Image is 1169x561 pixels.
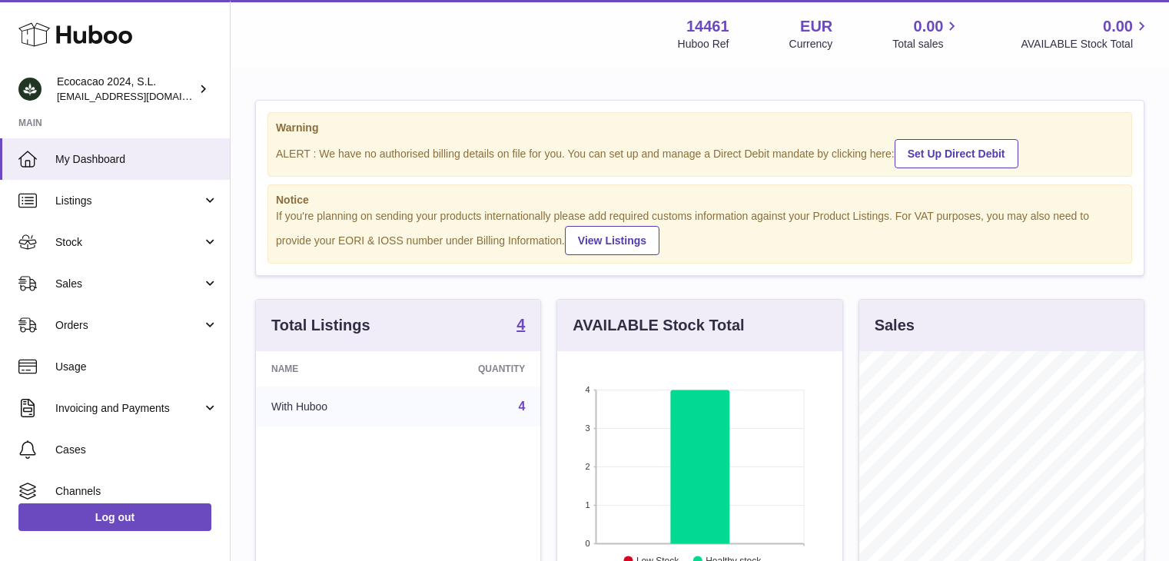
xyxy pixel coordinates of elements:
h3: AVAILABLE Stock Total [573,315,744,336]
span: Invoicing and Payments [55,401,202,416]
span: Cases [55,443,218,457]
a: Set Up Direct Debit [895,139,1018,168]
a: 4 [516,317,525,335]
text: 3 [586,423,590,433]
div: Ecocacao 2024, S.L. [57,75,195,104]
div: Currency [789,37,833,51]
a: 0.00 Total sales [892,16,961,51]
span: 0.00 [1103,16,1133,37]
div: Huboo Ref [678,37,729,51]
strong: 14461 [686,16,729,37]
a: 0.00 AVAILABLE Stock Total [1021,16,1151,51]
h3: Total Listings [271,315,370,336]
span: Sales [55,277,202,291]
span: Stock [55,235,202,250]
span: Usage [55,360,218,374]
strong: EUR [800,16,832,37]
span: Channels [55,484,218,499]
strong: Notice [276,193,1124,207]
h3: Sales [875,315,915,336]
img: danielzafon@natur-cosmetics.com [18,78,42,101]
div: If you're planning on sending your products internationally please add required customs informati... [276,209,1124,255]
strong: 4 [516,317,525,332]
text: 1 [586,500,590,510]
text: 0 [586,539,590,548]
text: 2 [586,462,590,471]
th: Quantity [406,351,540,387]
strong: Warning [276,121,1124,135]
span: [EMAIL_ADDRESS][DOMAIN_NAME] [57,90,226,102]
div: ALERT : We have no authorised billing details on file for you. You can set up and manage a Direct... [276,137,1124,168]
span: Listings [55,194,202,208]
a: View Listings [565,226,659,255]
span: Total sales [892,37,961,51]
span: 0.00 [914,16,944,37]
span: Orders [55,318,202,333]
span: My Dashboard [55,152,218,167]
a: 4 [518,400,525,413]
text: 4 [586,385,590,394]
td: With Huboo [256,387,406,427]
span: AVAILABLE Stock Total [1021,37,1151,51]
th: Name [256,351,406,387]
a: Log out [18,503,211,531]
